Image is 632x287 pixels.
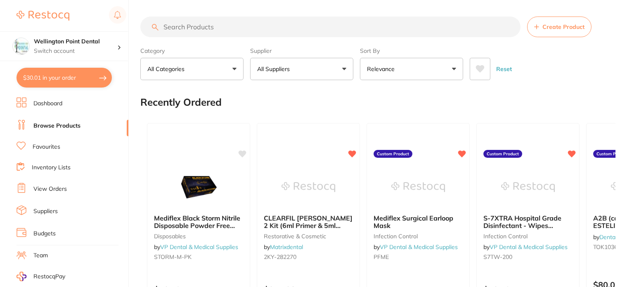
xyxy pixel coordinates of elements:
a: VP Dental & Medical Supplies [380,243,458,251]
span: by [154,243,238,251]
h2: Recently Ordered [140,97,222,108]
small: restorative & cosmetic [264,233,353,240]
button: Reset [494,58,514,80]
a: RestocqPay [17,272,65,281]
b: S-7XTRA Hospital Grade Disinfectant - Wipes Tub/200 [483,214,573,230]
label: Custom Product [593,150,632,158]
a: Matrixdental [270,243,303,251]
small: 2KY-282270 [264,254,353,260]
a: Favourites [33,143,60,151]
img: S-7XTRA Hospital Grade Disinfectant - Wipes Tub/200 [501,166,555,208]
input: Search Products [140,17,521,37]
small: STORM-M-PK [154,254,243,260]
a: Team [33,251,48,260]
b: Mediflex Surgical Earloop Mask [374,214,463,230]
b: Mediflex Black Storm Nitrile Disposable Powder Free Gloves Pack Of 100 [154,214,243,230]
label: Category [140,47,244,55]
span: RestocqPay [33,273,65,281]
a: Browse Products [33,122,80,130]
span: by [374,243,458,251]
small: PFME [374,254,463,260]
button: All Suppliers [250,58,353,80]
b: CLEARFIL SE Bond 2 Kit (6ml Primer & 5ml Bond) [264,214,353,230]
label: Custom Product [374,150,412,158]
span: Create Product [542,24,585,30]
small: infection control [483,233,573,240]
span: by [483,243,568,251]
img: Mediflex Surgical Earloop Mask [391,166,445,208]
p: Relevance [367,65,398,73]
a: Dentavision [599,233,630,241]
img: Restocq Logo [17,11,69,21]
p: Switch account [34,47,117,55]
a: VP Dental & Medical Supplies [160,243,238,251]
button: All Categories [140,58,244,80]
a: Inventory Lists [32,164,71,172]
label: Supplier [250,47,353,55]
button: Relevance [360,58,463,80]
img: RestocqPay [17,272,26,281]
img: CLEARFIL SE Bond 2 Kit (6ml Primer & 5ml Bond) [282,166,335,208]
a: VP Dental & Medical Supplies [490,243,568,251]
a: Budgets [33,230,56,238]
img: Wellington Point Dental [13,38,29,55]
span: by [593,233,630,241]
img: Mediflex Black Storm Nitrile Disposable Powder Free Gloves Pack Of 100 [172,166,225,208]
button: $30.01 in your order [17,68,112,88]
small: disposables [154,233,243,240]
p: All Categories [147,65,188,73]
p: All Suppliers [257,65,293,73]
small: infection control [374,233,463,240]
a: View Orders [33,185,67,193]
a: Dashboard [33,100,62,108]
label: Custom Product [483,150,522,158]
a: Suppliers [33,207,58,216]
a: Restocq Logo [17,6,69,25]
small: S7TW-200 [483,254,573,260]
span: by [264,243,303,251]
button: Create Product [527,17,592,37]
h4: Wellington Point Dental [34,38,117,46]
label: Sort By [360,47,463,55]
